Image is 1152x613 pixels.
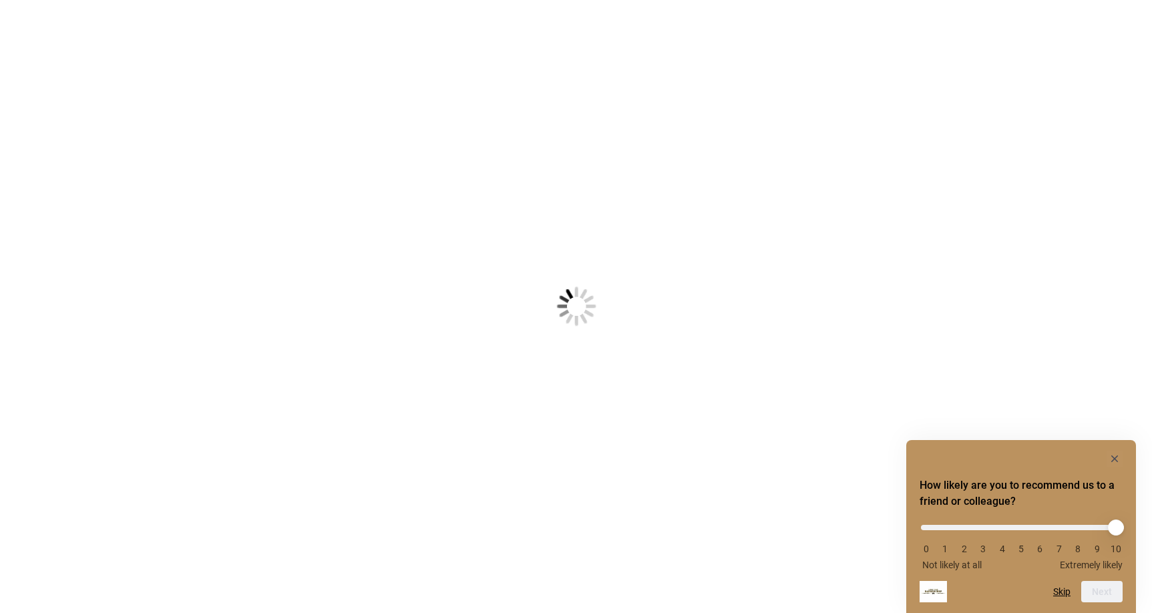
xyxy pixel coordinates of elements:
[1014,544,1028,554] li: 5
[1033,544,1046,554] li: 6
[938,544,952,554] li: 1
[1091,544,1104,554] li: 9
[1071,544,1085,554] li: 8
[1060,560,1123,570] span: Extremely likely
[1052,544,1066,554] li: 7
[922,560,982,570] span: Not likely at all
[1053,586,1071,597] button: Skip
[996,544,1009,554] li: 4
[920,515,1123,570] div: How likely are you to recommend us to a friend or colleague? Select an option from 0 to 10, with ...
[976,544,990,554] li: 3
[491,221,662,392] img: Loading
[1109,544,1123,554] li: 10
[1107,451,1123,467] button: Hide survey
[920,544,933,554] li: 0
[920,477,1123,509] h2: How likely are you to recommend us to a friend or colleague? Select an option from 0 to 10, with ...
[958,544,971,554] li: 2
[1081,581,1123,602] button: Next question
[920,451,1123,602] div: How likely are you to recommend us to a friend or colleague? Select an option from 0 to 10, with ...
